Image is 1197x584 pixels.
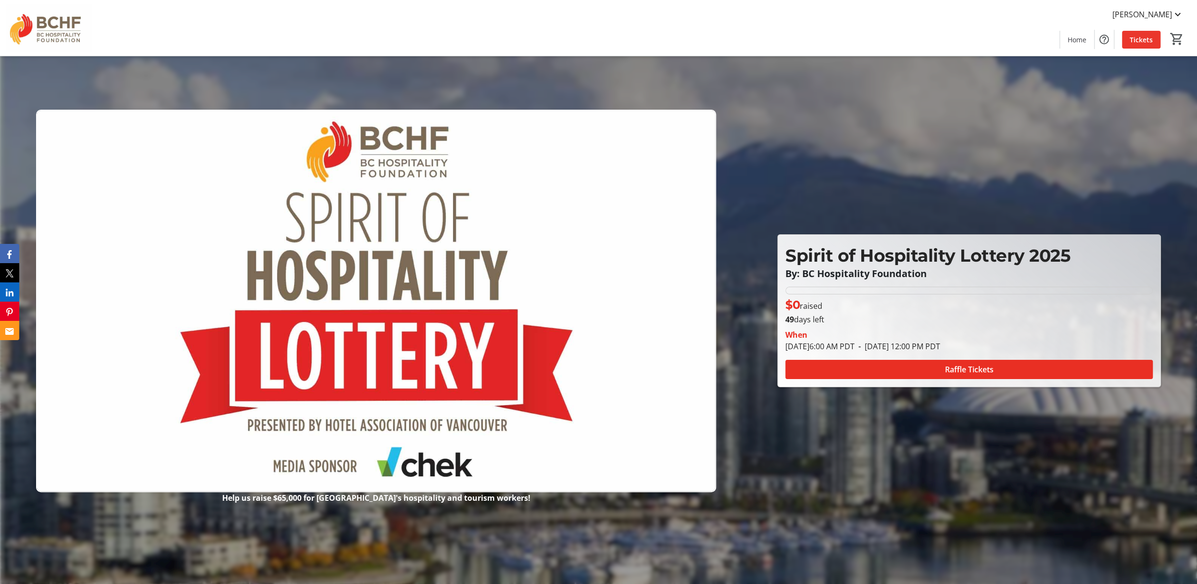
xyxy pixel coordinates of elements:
[785,341,855,352] span: [DATE] 6:00 AM PDT
[1122,31,1160,49] a: Tickets
[1112,9,1172,20] span: [PERSON_NAME]
[222,493,530,503] strong: Help us raise $65,000 for [GEOGRAPHIC_DATA]'s hospitality and tourism workers!
[785,296,822,314] p: raised
[36,110,716,492] img: Campaign CTA Media Photo
[855,341,865,352] span: -
[785,314,794,325] span: 49
[945,364,993,375] span: Raffle Tickets
[785,298,800,312] span: $0
[785,314,1153,325] p: days left
[1068,35,1086,45] span: Home
[855,341,940,352] span: [DATE] 12:00 PM PDT
[785,329,807,341] div: When
[785,287,1153,294] div: 0% of fundraising goal reached
[1168,30,1185,48] button: Cart
[1130,35,1153,45] span: Tickets
[785,245,1070,266] span: Spirit of Hospitality Lottery 2025
[6,4,91,52] img: BC Hospitality Foundation's Logo
[1105,7,1191,22] button: [PERSON_NAME]
[1060,31,1094,49] a: Home
[785,268,1153,279] p: By: BC Hospitality Foundation
[785,360,1153,379] button: Raffle Tickets
[1095,30,1114,49] button: Help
